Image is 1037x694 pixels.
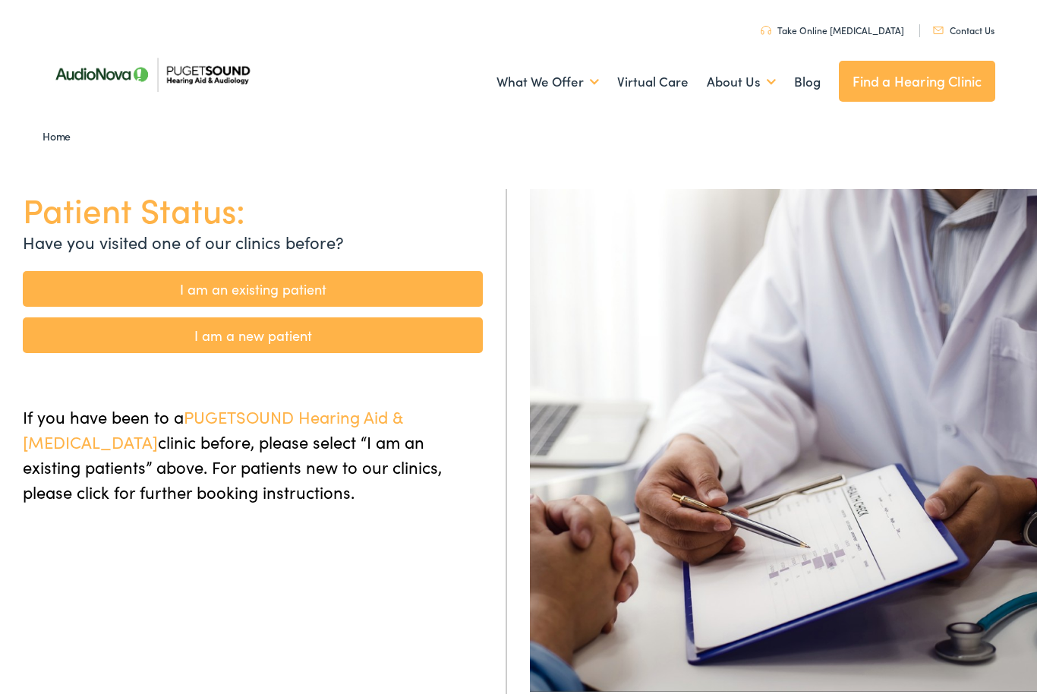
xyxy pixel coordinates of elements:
p: If you have been to a clinic before, please select “I am an existing patients” above. For patient... [23,404,483,504]
a: I am an existing patient [23,271,483,307]
a: Virtual Care [617,54,689,110]
a: Find a Hearing Clinic [839,61,996,102]
img: utility icon [933,27,944,34]
img: Abstract blur image potentially serving as a placeholder or background. [530,189,1037,691]
a: Blog [794,54,821,110]
h1: Patient Status: [23,189,483,229]
a: I am a new patient [23,317,483,353]
a: Contact Us [933,24,994,36]
a: Take Online [MEDICAL_DATA] [761,24,904,36]
a: About Us [707,54,776,110]
a: What We Offer [496,54,599,110]
a: Home [43,128,78,144]
img: utility icon [761,26,771,35]
span: PUGETSOUND Hearing Aid & [MEDICAL_DATA] [23,405,402,453]
p: Have you visited one of our clinics before? [23,229,483,254]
